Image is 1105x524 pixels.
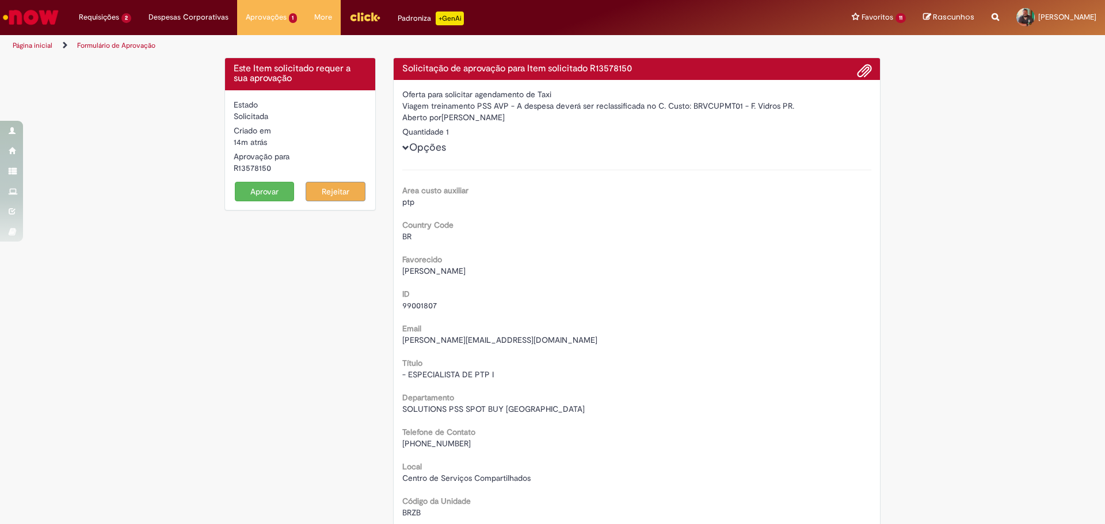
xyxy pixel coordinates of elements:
span: 14m atrás [234,137,267,147]
a: Rascunhos [923,12,974,23]
span: 11 [896,13,906,23]
b: Código da Unidade [402,496,471,506]
p: +GenAi [436,12,464,25]
h4: Este Item solicitado requer a sua aprovação [234,64,367,84]
div: Viagem treinamento PSS AVP - A despesa deverá ser reclassificada no C. Custo: BRVCUPMT01 - F. Vid... [402,100,872,112]
b: Título [402,358,422,368]
img: click_logo_yellow_360x200.png [349,8,380,25]
span: [PERSON_NAME] [1038,12,1096,22]
span: SOLUTIONS PSS SPOT BUY [GEOGRAPHIC_DATA] [402,404,585,414]
div: 30/09/2025 08:35:47 [234,136,367,148]
label: Aberto por [402,112,441,123]
b: Local [402,461,422,472]
div: R13578150 [234,162,367,174]
span: 1 [289,13,298,23]
div: [PERSON_NAME] [402,112,872,126]
img: ServiceNow [1,6,60,29]
a: Página inicial [13,41,52,50]
b: Area custo auxiliar [402,185,468,196]
span: Requisições [79,12,119,23]
label: Aprovação para [234,151,289,162]
span: BRZB [402,507,421,518]
div: Quantidade 1 [402,126,872,137]
a: Formulário de Aprovação [77,41,155,50]
label: Estado [234,99,258,110]
span: 99001807 [402,300,437,311]
b: Email [402,323,421,334]
div: Padroniza [398,12,464,25]
b: Favorecido [402,254,442,265]
button: Rejeitar [306,182,365,201]
time: 30/09/2025 08:35:47 [234,137,267,147]
h4: Solicitação de aprovação para Item solicitado R13578150 [402,64,872,74]
b: Country Code [402,220,454,230]
b: ID [402,289,410,299]
span: [PERSON_NAME][EMAIL_ADDRESS][DOMAIN_NAME] [402,335,597,345]
span: Despesas Corporativas [148,12,228,23]
ul: Trilhas de página [9,35,728,56]
div: Oferta para solicitar agendamento de Taxi [402,89,872,100]
b: Departamento [402,392,454,403]
b: Telefone de Contato [402,427,475,437]
span: [PHONE_NUMBER] [402,438,471,449]
span: BR [402,231,411,242]
span: Rascunhos [933,12,974,22]
span: - ESPECIALISTA DE PTP I [402,369,494,380]
span: 2 [121,13,131,23]
span: [PERSON_NAME] [402,266,466,276]
button: Aprovar [235,182,295,201]
span: Aprovações [246,12,287,23]
span: Favoritos [862,12,893,23]
span: Centro de Serviços Compartilhados [402,473,531,483]
span: More [314,12,332,23]
span: ptp [402,197,414,207]
label: Criado em [234,125,271,136]
div: Solicitada [234,110,367,122]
